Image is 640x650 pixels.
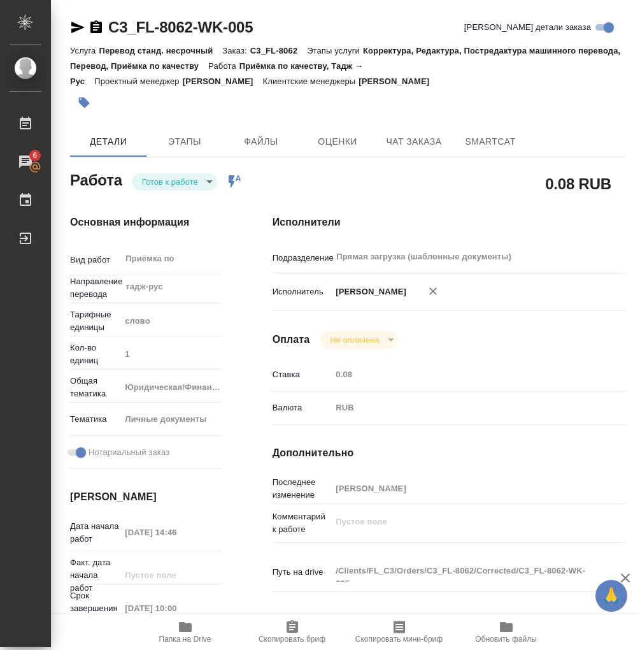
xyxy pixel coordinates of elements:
span: Папка на Drive [159,635,211,644]
p: Направление перевода [70,275,120,301]
input: Пустое поле [120,345,221,363]
span: Этапы [154,134,215,150]
p: Общая тематика [70,375,120,400]
button: Добавить тэг [70,89,98,117]
input: Пустое поле [331,365,596,384]
span: Обновить файлы [475,635,537,644]
p: Исполнитель [273,285,332,298]
button: Обновить файлы [453,614,560,650]
p: Проектный менеджер [94,76,182,86]
button: Готов к работе [138,177,202,187]
p: [PERSON_NAME] [331,285,406,298]
span: 6 [25,149,45,162]
p: Вид работ [70,254,120,266]
p: Подразделение [273,252,332,264]
p: Кол-во единиц [70,342,120,367]
button: Скопировать мини-бриф [346,614,453,650]
div: Личные документы [120,408,236,430]
p: C3_FL-8062 [250,46,307,55]
p: Факт. дата начала работ [70,556,120,595]
button: Удалить исполнителя [419,277,447,305]
span: 🙏 [601,582,622,609]
span: Скопировать мини-бриф [355,635,443,644]
p: Тематика [70,413,120,426]
p: Тарифные единицы [70,308,120,334]
span: Оценки [307,134,368,150]
span: Чат заказа [383,134,444,150]
button: Скопировать бриф [239,614,346,650]
input: Пустое поле [331,479,596,498]
span: Детали [78,134,139,150]
span: Файлы [231,134,292,150]
span: Нотариальный заказ [89,446,169,459]
h2: 0.08 RUB [545,173,611,194]
p: [PERSON_NAME] [359,76,439,86]
p: [PERSON_NAME] [183,76,263,86]
div: RUB [331,397,596,419]
div: Готов к работе [320,331,398,349]
a: 6 [3,146,48,178]
p: Работа [208,61,239,71]
p: Путь на drive [273,566,332,579]
span: Скопировать бриф [259,635,325,644]
p: Заказ: [222,46,250,55]
button: Скопировать ссылку для ЯМессенджера [70,20,85,35]
button: Не оплачена [326,335,383,345]
p: Срок завершения работ [70,589,120,628]
p: Комментарий к работе [273,510,332,536]
textarea: /Clients/FL_C3/Orders/C3_FL-8062/Corrected/C3_FL-8062-WK-005 [331,560,596,582]
span: [PERSON_NAME] детали заказа [464,21,591,34]
p: Последнее изменение [273,476,332,502]
span: SmartCat [460,134,521,150]
h4: Основная информация [70,215,222,230]
p: Валюта [273,401,332,414]
button: Скопировать ссылку [89,20,104,35]
div: Юридическая/Финансовая [120,377,236,398]
input: Пустое поле [120,523,221,542]
button: Папка на Drive [132,614,239,650]
a: C3_FL-8062-WK-005 [108,18,253,36]
p: Этапы услуги [307,46,363,55]
p: Услуга [70,46,99,55]
input: Пустое поле [120,599,221,617]
h4: Дополнительно [273,445,626,461]
p: Перевод станд. несрочный [99,46,222,55]
button: 🙏 [595,580,627,612]
h4: Оплата [273,332,310,347]
div: Готов к работе [132,173,217,191]
div: слово [120,310,236,332]
h4: [PERSON_NAME] [70,489,222,505]
p: Ставка [273,368,332,381]
h4: Исполнители [273,215,626,230]
p: Клиентские менеджеры [263,76,359,86]
h2: Работа [70,168,122,191]
input: Пустое поле [120,566,221,584]
p: Дата начала работ [70,520,120,545]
